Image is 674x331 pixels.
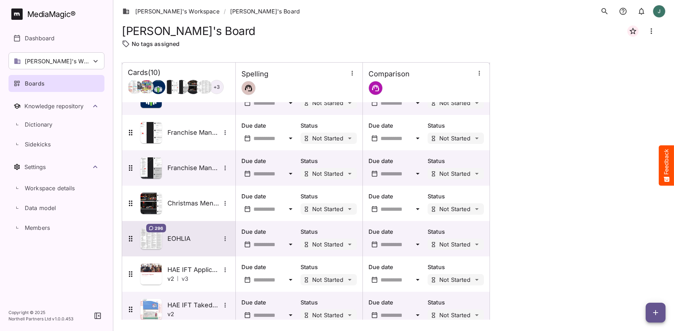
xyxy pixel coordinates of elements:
p: Status [428,263,484,271]
p: Not Started [439,242,470,247]
a: Dashboard [8,30,104,47]
p: Status [428,298,484,307]
p: Data model [25,204,56,212]
p: Not Started [439,206,470,212]
a: Data model [8,199,104,216]
a: Members [8,219,104,236]
img: Asset Thumbnail [141,228,162,249]
p: Status [301,157,357,165]
button: notifications [634,4,649,18]
p: Not Started [439,171,470,176]
a: Dictionary [8,116,104,133]
p: Not Started [439,135,470,141]
button: Toggle Settings [8,158,104,175]
button: More options for HAE IFT Application Training - Takhzyro and Firazy [221,265,230,274]
h4: Spelling [241,70,268,79]
p: Members [25,223,50,232]
span: / [224,7,226,16]
p: Workspace details [25,184,75,192]
p: Due date [241,157,298,165]
a: Boards [8,75,104,92]
h5: Christmas Menu Test [167,199,221,208]
p: Status [428,157,484,165]
p: Due date [369,298,425,307]
p: Due date [369,263,425,271]
p: Due date [241,298,298,307]
div: Knowledge repository [24,103,91,110]
button: More options for HAE IFT Takeda Patient Support eLearning Module - [221,301,230,310]
p: Status [428,192,484,201]
div: MediaMagic ® [27,8,76,20]
span: | [177,275,178,282]
button: More options for Christmas Menu Test [221,199,230,208]
p: Sidekicks [25,140,51,149]
p: Status [301,227,357,236]
h5: Franchise Manual pg 1 Test [167,128,221,137]
p: Status [428,227,484,236]
p: Status [428,121,484,130]
p: Not Started [439,312,470,318]
a: MediaMagic® [11,8,104,20]
button: Toggle Knowledge repository [8,98,104,115]
p: Due date [369,121,425,130]
p: Not Started [312,171,343,176]
div: Settings [24,163,91,170]
p: Not Started [312,206,343,212]
a: [PERSON_NAME]'s Workspace [122,7,219,16]
p: Not Started [312,242,343,247]
img: Asset Thumbnail [141,263,162,285]
p: v2 [167,274,174,283]
img: Asset Thumbnail [141,157,162,179]
p: Not Started [439,277,470,283]
p: Dashboard [25,34,55,42]
button: notifications [616,4,630,18]
h5: Franchise Manual pg 2 Test [167,164,221,172]
p: Northell Partners Ltd v 1.0.0.453 [8,316,74,322]
p: Not Started [312,277,343,283]
button: Feedback [659,145,674,186]
h4: Cards ( 10 ) [128,68,160,77]
h4: Comparison [369,70,410,79]
p: Due date [369,227,425,236]
span: 296 [155,225,163,231]
button: More options for Franchise Manual pg 2 Test [221,163,230,173]
p: Copyright © 2025 [8,309,74,316]
img: Asset Thumbnail [141,299,162,320]
p: Due date [369,192,425,201]
a: Sidekicks [8,136,104,153]
p: Dictionary [25,120,53,129]
p: v 3 [182,274,188,283]
p: [PERSON_NAME]'s Workspace [25,57,91,65]
p: v2 [167,310,174,318]
button: More options for Franchise Manual pg 1 Test [221,128,230,137]
button: More options for EOHLIA [221,234,230,243]
p: Not Started [439,100,470,106]
img: tag-outline.svg [122,40,130,48]
h5: HAE IFT Takeda Patient Support eLearning Module - [167,301,221,309]
div: J [653,5,666,18]
p: Status [301,298,357,307]
nav: Knowledge repository [8,98,104,154]
p: Status [301,121,357,130]
nav: Settings [8,158,104,238]
p: Due date [369,157,425,165]
p: Status [301,263,357,271]
p: Boards [25,79,45,88]
p: Due date [241,121,298,130]
p: Due date [241,192,298,201]
p: Due date [241,227,298,236]
p: Not Started [312,100,343,106]
p: Status [301,192,357,201]
button: search [598,4,612,18]
img: Asset Thumbnail [141,122,162,143]
div: + 3 [210,80,224,94]
a: Workspace details [8,180,104,197]
p: No tags assigned [132,40,179,48]
p: Not Started [312,312,343,318]
h5: HAE IFT Application Training - [MEDICAL_DATA] and Firazy [167,266,221,274]
button: Board more options [643,23,660,40]
p: Not Started [312,135,343,141]
h5: EOHLIA [167,234,221,243]
h1: [PERSON_NAME]'s Board [122,24,256,37]
p: Due date [241,263,298,271]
